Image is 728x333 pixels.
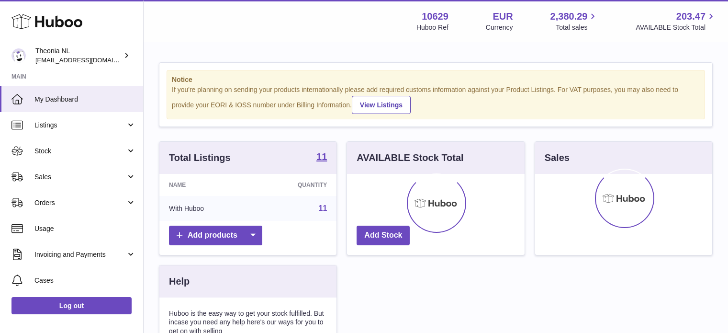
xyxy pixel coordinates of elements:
span: AVAILABLE Stock Total [636,23,717,32]
span: Orders [34,198,126,207]
div: Theonia NL [35,46,122,65]
h3: AVAILABLE Stock Total [357,151,463,164]
a: 11 [316,152,327,163]
span: [EMAIL_ADDRESS][DOMAIN_NAME] [35,56,141,64]
span: Listings [34,121,126,130]
a: Add Stock [357,226,410,245]
strong: EUR [493,10,513,23]
strong: 10629 [422,10,448,23]
strong: Notice [172,75,700,84]
span: 2,380.29 [550,10,588,23]
a: 2,380.29 Total sales [550,10,599,32]
span: Sales [34,172,126,182]
strong: 11 [316,152,327,161]
a: Log out [11,297,132,314]
a: Add products [169,226,262,245]
span: My Dashboard [34,95,136,104]
a: View Listings [352,96,411,114]
a: 203.47 AVAILABLE Stock Total [636,10,717,32]
a: 11 [319,204,327,212]
td: With Huboo [159,196,253,221]
div: Huboo Ref [416,23,448,32]
span: Total sales [556,23,598,32]
span: 203.47 [676,10,706,23]
h3: Help [169,275,190,288]
div: If you're planning on sending your products internationally please add required customs informati... [172,85,700,114]
span: Stock [34,147,126,156]
h3: Total Listings [169,151,231,164]
span: Usage [34,224,136,233]
span: Invoicing and Payments [34,250,126,259]
div: Currency [486,23,513,32]
img: info@wholesomegoods.eu [11,48,26,63]
th: Name [159,174,253,196]
span: Cases [34,276,136,285]
th: Quantity [253,174,336,196]
h3: Sales [545,151,570,164]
